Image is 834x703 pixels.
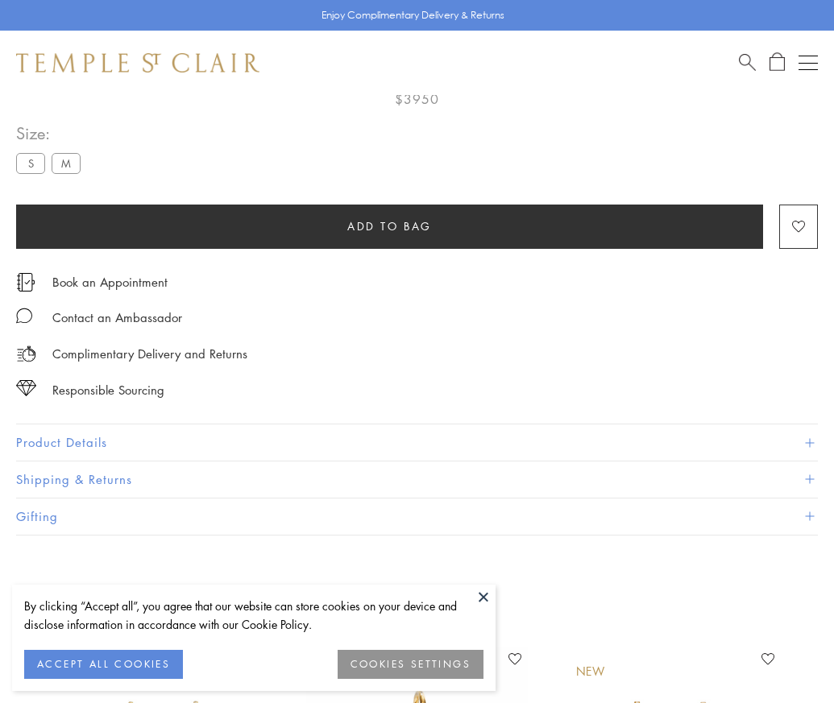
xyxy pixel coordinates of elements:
div: By clicking “Accept all”, you agree that our website can store cookies on your device and disclos... [24,597,483,634]
p: Enjoy Complimentary Delivery & Returns [322,7,504,23]
button: ACCEPT ALL COOKIES [24,650,183,679]
button: Shipping & Returns [16,461,818,498]
a: Open Shopping Bag [770,52,785,72]
button: Gifting [16,498,818,535]
img: icon_delivery.svg [16,344,36,364]
div: Contact an Ambassador [52,308,182,328]
img: Temple St. Clair [16,53,259,72]
div: Responsible Sourcing [52,380,164,400]
p: Complimentary Delivery and Returns [52,344,247,364]
span: Size: [16,120,87,147]
img: icon_appointment.svg [16,273,35,292]
img: icon_sourcing.svg [16,380,36,396]
button: Product Details [16,424,818,461]
button: COOKIES SETTINGS [338,650,483,679]
label: M [52,153,81,173]
span: $3950 [395,89,439,110]
a: Book an Appointment [52,273,168,291]
label: S [16,153,45,173]
button: Add to bag [16,205,763,249]
div: New [576,663,605,680]
button: Open navigation [799,53,818,72]
img: MessageIcon-01_2.svg [16,308,32,324]
span: Add to bag [347,217,432,235]
a: Search [739,52,756,72]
